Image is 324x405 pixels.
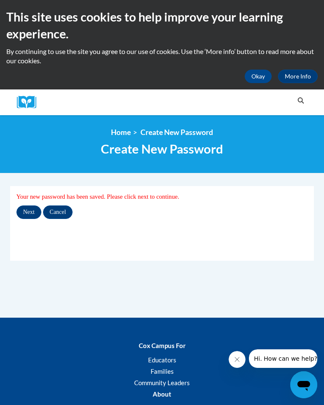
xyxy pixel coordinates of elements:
img: Logo brand [17,96,42,109]
a: More Info [278,70,318,83]
iframe: Close message [229,351,246,368]
h2: This site uses cookies to help improve your learning experience. [6,8,318,43]
iframe: Button to launch messaging window [290,371,317,398]
a: Community Leaders [134,379,190,386]
span: Create New Password [140,128,213,137]
button: Search [294,96,307,106]
b: Cox Campus For [139,342,186,349]
iframe: Message from company [249,349,317,368]
a: Families [151,367,174,375]
a: Educators [148,356,176,364]
a: Cox Campus [17,96,42,109]
a: Home [111,128,131,137]
b: About [153,390,171,398]
span: Create New Password [101,141,223,156]
span: Your new password has been saved. Please click next to continue. [16,193,179,200]
input: Cancel [43,205,73,219]
p: By continuing to use the site you agree to our use of cookies. Use the ‘More info’ button to read... [6,47,318,65]
button: Okay [245,70,272,83]
input: Next [16,205,41,219]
